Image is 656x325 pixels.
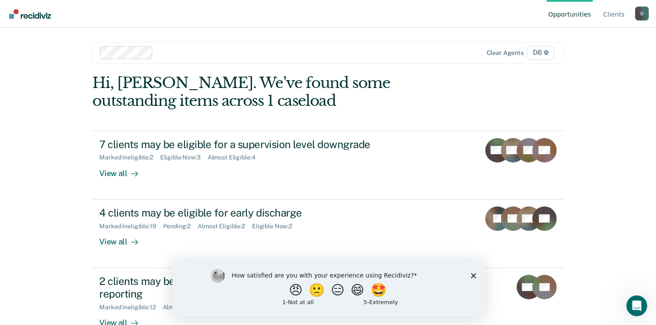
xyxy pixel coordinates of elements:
div: 2 clients may be eligible for downgrade to a minimum telephone reporting [99,275,405,300]
div: View all [99,230,148,247]
div: Clear agents [487,49,524,57]
img: Recidiviz [9,9,51,19]
iframe: Survey by Kim from Recidiviz [172,260,484,316]
div: Pending : 2 [163,223,198,230]
div: 7 clients may be eligible for a supervision level downgrade [99,138,405,151]
div: View all [99,161,148,178]
iframe: Intercom live chat [626,295,647,316]
span: D6 [527,46,555,60]
div: 4 clients may be eligible for early discharge [99,207,405,219]
div: Eligible Now : 3 [160,154,208,161]
div: Marked Ineligible : 12 [99,304,162,311]
div: D [635,7,649,20]
div: Eligible Now : 2 [252,223,299,230]
div: Marked Ineligible : 2 [99,154,160,161]
a: 7 clients may be eligible for a supervision level downgradeMarked Ineligible:2Eligible Now:3Almos... [92,131,563,200]
div: Almost Eligible : 2 [198,223,252,230]
button: Profile dropdown button [635,7,649,20]
div: Marked Ineligible : 19 [99,223,163,230]
div: Hi, [PERSON_NAME]. We’ve found some outstanding items across 1 caseload [92,74,469,110]
div: Almost Eligible : 1 [163,304,216,311]
div: Almost Eligible : 4 [208,154,262,161]
a: 4 clients may be eligible for early dischargeMarked Ineligible:19Pending:2Almost Eligible:2Eligib... [92,200,563,268]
